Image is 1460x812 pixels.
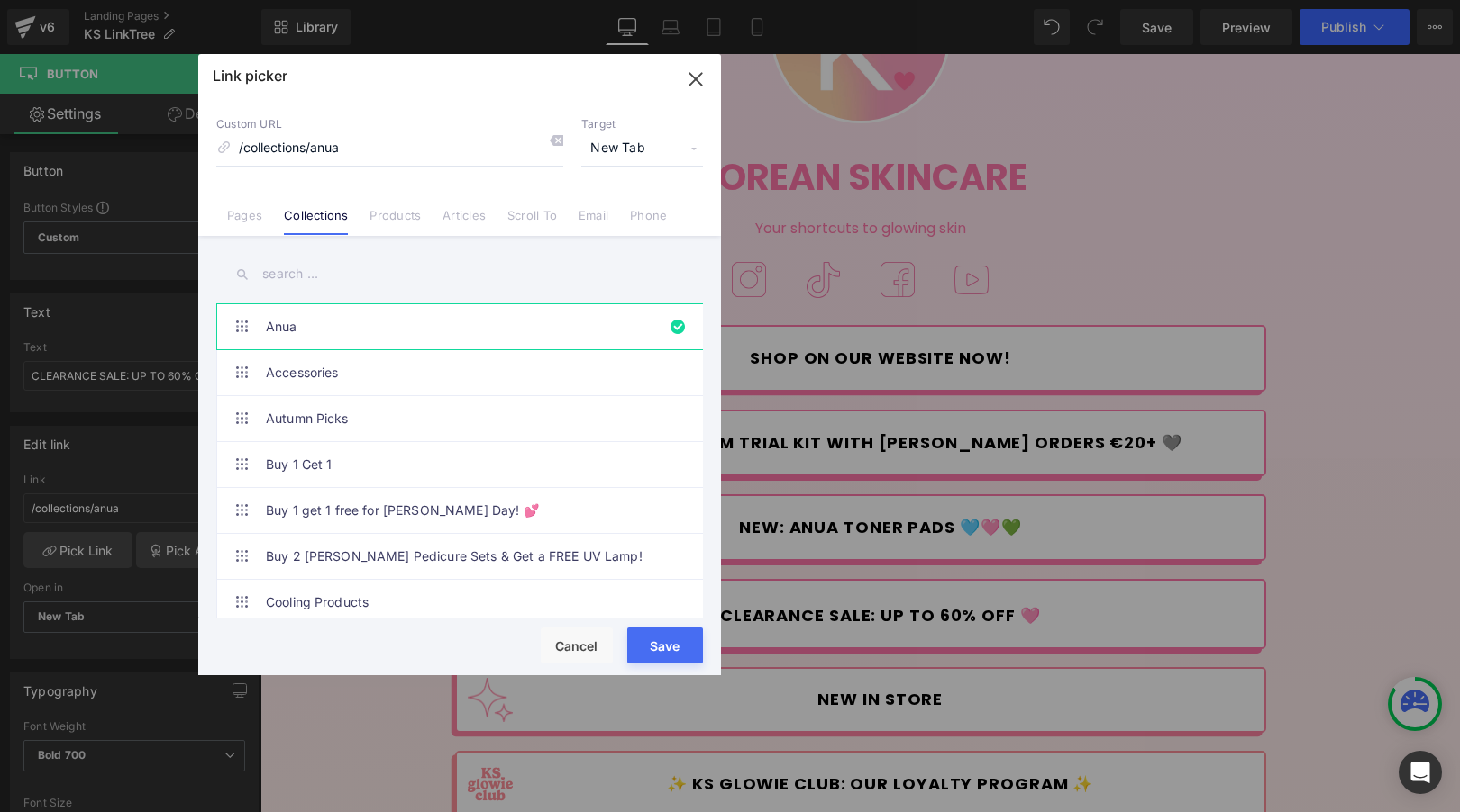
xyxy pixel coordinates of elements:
[266,304,662,349] a: Anua
[272,285,994,323] a: Shop on our website now!
[479,206,507,228] span: Row
[443,208,486,235] a: Articles
[266,580,662,625] a: Cooling Products
[581,117,703,131] p: Target
[266,488,662,533] a: Buy 1 get 1 free for [PERSON_NAME] Day! 💕
[627,627,703,663] button: Save
[272,370,994,408] a: FREE GIFT: SERUM TRIAL KIT WITH [PERSON_NAME] ORDERS €20+ 🩶
[207,539,252,584] img: Clearance Sale
[507,208,557,235] a: Scroll To
[479,464,762,483] span: NEW: ANUA TONER PADS 🩵🩷💚
[252,701,271,723] a: Expand / Collapse
[216,117,563,131] p: Custom URL
[252,618,271,639] a: Expand / Collapse
[284,208,348,235] a: Collections
[272,627,994,664] a: New in store
[272,455,994,492] a: NEW: ANUA TONER PADS 🩵🩷💚
[1399,751,1442,794] div: Open Intercom Messenger
[541,627,613,663] button: Cancel
[227,208,262,235] a: Pages
[224,529,252,551] span: Row
[224,360,252,382] span: Row
[266,350,662,395] a: Accessories
[579,208,608,235] a: Email
[557,636,682,655] span: New in store
[252,445,271,466] a: Expand / Collapse
[216,254,703,294] input: search ...
[207,451,252,496] img: Melixir
[207,282,252,327] img: Pink planet icon
[460,552,780,572] span: CLEARANCE SALE: UP TO 60% OFF 🩷
[224,701,252,723] span: Row
[224,618,252,639] span: Row
[195,164,1006,185] p: Your shortcuts to glowing skin
[207,366,252,411] img: Isntree
[507,206,526,228] a: Expand / Collapse
[370,208,421,235] a: Products
[216,131,563,166] input: https://gempages.net
[266,442,662,487] a: Buy 1 Get 1
[224,445,252,466] span: Row
[207,624,252,668] img: Pink sparkles
[252,275,271,297] a: Expand / Collapse
[252,360,271,382] a: Expand / Collapse
[224,275,252,297] span: Row
[630,208,667,235] a: Phone
[207,708,252,753] img: Peach YouTube Logo
[272,711,994,749] a: ✨ KS Glowie Club: Our Loyalty program ✨
[266,396,662,441] a: Autumn Picks
[266,534,662,579] a: Buy 2 [PERSON_NAME] Pedicure Sets & Get a FREE UV Lamp!
[406,720,833,740] span: ✨ KS Glowie Club: Our Loyalty program ✨
[581,131,703,166] span: New Tab
[213,67,287,85] p: Link picker
[318,379,922,399] span: FREE GIFT: SERUM TRIAL KIT WITH [PERSON_NAME] ORDERS €20+ 🩶
[252,529,271,551] a: Expand / Collapse
[272,543,994,581] a: CLEARANCE SALE: UP TO 60% OFF 🩷
[177,96,1024,150] h1: Korean Skincare
[489,294,751,314] span: Shop on our website now!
